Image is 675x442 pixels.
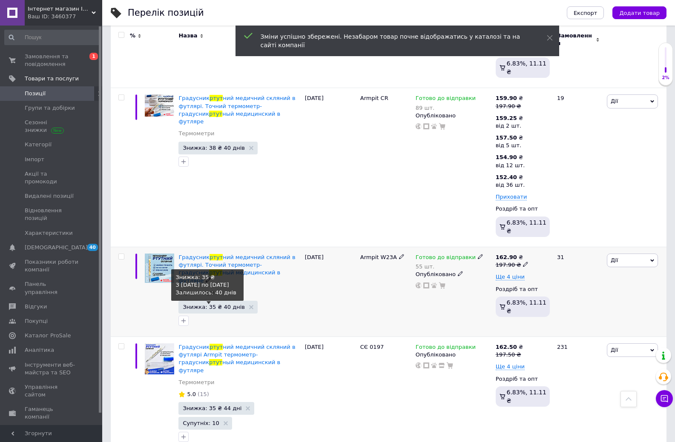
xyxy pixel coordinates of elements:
[130,32,135,40] span: %
[25,104,75,112] span: Групи та добірки
[198,391,209,397] span: (15)
[496,363,525,370] span: Ще 4 ціни
[183,304,245,310] span: Знижка: 35 ₴ 40 днів
[496,95,517,101] b: 159.90
[210,344,223,350] span: ртут
[183,145,245,151] span: Знижка: 38 ₴ 40 днів
[25,405,79,421] span: Гаманець компанії
[303,88,358,247] div: [DATE]
[496,142,523,149] div: від 5 шт.
[178,344,295,365] span: ний медичний скляний в футлярі Armpit термометр-градусник
[659,75,672,81] div: 2%
[303,247,358,336] div: [DATE]
[25,346,54,354] span: Аналітика
[25,141,52,148] span: Категорії
[496,103,523,110] div: 197.90 ₴
[25,75,79,83] span: Товари та послуги
[552,247,605,336] div: 31
[25,90,46,97] span: Позиції
[89,53,98,60] span: 1
[360,95,388,101] span: Armpit CR
[552,88,605,247] div: 19
[209,359,222,365] span: ртут
[506,389,546,404] span: 6.83%, 11.11 ₴
[25,119,79,134] span: Сезонні знижки
[25,280,79,296] span: Панель управління
[210,95,223,101] span: ртут
[28,13,102,20] div: Ваш ID: 3460377
[28,5,92,13] span: Інтернет магазин IQ Rapid
[496,205,550,213] div: Роздріб та опт
[178,95,295,125] a: Градусникртутний медичний скляний в футлярі. Точний термометр-градусникртутный медицинский в футляре
[178,359,280,373] span: ный медицинский в футляре
[145,94,174,117] img: Градусник ртутний медичний скляний в футлярі. Точний термометр-градусник ртутный медицинский в фу...
[496,261,529,269] div: 197.90 ₴
[4,30,101,45] input: Пошук
[496,134,517,141] b: 157.50
[611,98,618,104] span: Дії
[567,6,604,19] button: Експорт
[178,344,295,374] a: Градусникртутний медичний скляний в футлярі Armpit термометр-градусникртутный медицинский в футляре
[574,10,597,16] span: Експорт
[178,95,295,117] span: ний медичний скляний в футлярі. Точний термометр-градусник
[496,174,525,181] div: ₴
[25,244,88,251] span: [DEMOGRAPHIC_DATA]
[496,154,525,161] div: ₴
[261,32,526,49] div: Зміни успішно збережені. Незабаром товар почне відображатись у каталозі та на сайті компанії
[611,347,618,353] span: Дії
[183,420,219,426] span: Супутніх: 10
[496,94,523,102] div: ₴
[506,60,546,75] span: 6.83%, 11.11 ₴
[506,299,546,314] span: 6.83%, 11.11 ₴
[416,344,476,353] span: Готово до відправки
[496,122,523,130] div: від 2 шт.
[178,254,295,284] a: Градусникртутний медичний скляний в футлярі. Точний термометр-градусникртутный медицинский в футляре
[416,263,483,270] div: 55 шт.
[25,53,79,68] span: Замовлення та повідомлення
[25,170,79,185] span: Акції та промокоди
[178,254,295,276] span: ний медичний скляний в футлярі. Точний термометр-градусник
[210,254,223,260] span: ртут
[178,111,280,125] span: ный медицинский в футляре
[496,181,525,189] div: від 36 шт.
[209,111,222,117] span: ртут
[25,332,71,339] span: Каталог ProSale
[25,383,79,399] span: Управління сайтом
[25,258,79,274] span: Показники роботи компанії
[178,130,214,137] a: Термометри
[25,192,74,200] span: Видалені позиції
[416,105,476,111] div: 89 шт.
[506,219,546,234] span: 6.83%, 11.11 ₴
[496,274,525,280] span: Ще 4 ціни
[416,112,491,120] div: Опубліковано
[496,174,517,180] b: 152.40
[128,9,204,17] div: Перелік позицій
[145,343,174,374] img: Градусник ртутний медичний скляний в футлярі Armpit термометр-градусник ртутный медицинский в фут...
[178,344,210,350] span: Градусник
[496,134,523,142] div: ₴
[496,114,523,122] div: ₴
[496,375,550,383] div: Роздріб та опт
[416,95,476,104] span: Готово до відправки
[360,254,397,260] span: Armpit W23A
[25,317,48,325] span: Покупці
[25,156,44,163] span: Імпорт
[183,405,241,411] span: Знижка: 35 ₴ 44 дні
[619,10,660,16] span: Додати товар
[178,254,210,260] span: Градусник
[612,6,666,19] button: Додати товар
[25,229,73,237] span: Характеристики
[178,95,210,101] span: Градусник
[496,254,529,261] div: ₴
[416,351,491,359] div: Опубліковано
[496,285,550,293] div: Роздріб та опт
[496,343,523,351] div: ₴
[496,154,517,160] b: 154.90
[25,207,79,222] span: Відновлення позицій
[416,254,476,263] span: Готово до відправки
[175,282,229,288] nobr: З [DATE] по [DATE]
[25,361,79,376] span: Інструменти веб-майстра та SEO
[416,271,491,278] div: Опубліковано
[25,303,47,311] span: Відгуки
[187,391,196,397] span: 5.0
